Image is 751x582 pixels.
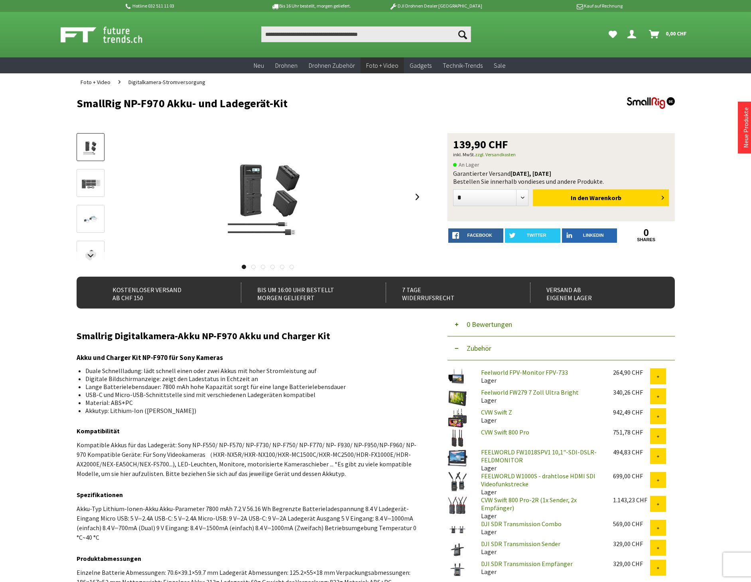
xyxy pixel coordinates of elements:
[85,367,417,375] li: Duale Schnellladung: lädt schnell einen oder zwei Akkus mit hoher Stromleistung auf
[511,169,551,177] b: [DATE], [DATE]
[77,504,424,542] p: Akku-Typ Lithium-Ionen-Akku Akku-Parameter 7800 mAh 7.2 V 56.16 Wh Begrenzte Batterieladespannung...
[627,97,675,109] img: SmallRig
[481,540,560,548] a: DJI SDR Transmission Sender
[77,331,424,341] h2: Smallrig Digitalkamera-Akku NP-F970 Akku und Charger Kit
[613,448,650,456] div: 494,83 CHF
[447,496,467,515] img: CVW Swift 800 Pro-2R (1x Sender, 2x Empfänger)
[475,520,607,536] div: Lager
[475,540,607,556] div: Lager
[533,189,669,206] button: In den Warenkorb
[646,26,691,42] a: Warenkorb
[77,352,424,363] h3: Akku und Charger Kit NP-F970 für Sony Kameras
[85,383,417,391] li: Lange Batterielebensdauer: 7800 mAh hohe Kapazität sorgt für eine lange Batterielebensdauer
[467,233,492,238] span: facebook
[619,237,674,242] a: shares
[77,73,114,91] a: Foto + Video
[613,428,650,436] div: 751,78 CHF
[77,490,424,500] h4: Spezifikationen
[366,61,398,69] span: Foto + Video
[613,496,650,504] div: 1.143,23 CHF
[241,283,368,303] div: Bis um 16:00 Uhr bestellt Morgen geliefert
[475,560,607,576] div: Lager
[77,440,424,478] p: Kompatible Akkus für das Ladegerät: Sony NP-F550/ NP-F570/ NP-F730/ NP-F750/ NP-F770/ NP- F930/ N...
[249,1,373,11] p: Bis 16 Uhr bestellt, morgen geliefert.
[613,540,650,548] div: 329,00 CHF
[447,472,467,492] img: FEELWORLD W1000S - drahtlose HDMI SDI Videofunkstrecke
[124,1,249,11] p: Hotline 032 511 11 03
[437,57,488,74] a: Technik-Trends
[530,283,657,303] div: Versand ab eigenem Lager
[527,233,546,238] span: twitter
[447,408,467,428] img: CVW Swift Z
[85,375,417,383] li: Digitale Bildschirmanzeige: zeigt den Ladestatus in Echtzeit an
[386,283,513,303] div: 7 Tage Widerrufsrecht
[79,136,102,159] img: Vorschau: SmallRig NP-F970 Akku- und Ladegerät-Kit
[475,151,516,157] a: zzgl. Versandkosten
[447,520,467,540] img: DJI SDR Transmission Combo
[270,57,303,74] a: Drohnen
[481,472,595,488] a: FEELWORLD W1000S - drahtlose HDMI SDI Videofunkstrecke
[613,560,650,568] div: 329,00 CHF
[447,388,467,408] img: Feelworld FW279 7 Zoll Ultra Bright
[481,520,562,528] a: DJI SDR Transmission Combo
[404,57,437,74] a: Gadgets
[475,496,607,520] div: Lager
[498,1,623,11] p: Kauf auf Rechnung
[447,313,675,336] button: 0 Bewertungen
[481,368,568,376] a: Feelworld FPV-Monitor FPV-733
[481,408,512,416] a: CVW Swift Z
[453,150,669,159] p: inkl. MwSt.
[505,228,560,243] a: twitter
[475,368,607,384] div: Lager
[261,26,471,42] input: Produkt, Marke, Kategorie, EAN, Artikelnummer…
[475,472,607,496] div: Lager
[85,399,417,407] li: Material: ABS+PC
[613,520,650,528] div: 569,00 CHF
[571,194,588,202] span: In den
[481,496,577,512] a: CVW Swift 800 Pro-2R (1x Sender, 2x Empfänger)
[494,61,506,69] span: Sale
[309,61,355,69] span: Drohnen Zubehör
[85,407,417,415] li: Akkutyp: Lithium-Ion ([PERSON_NAME])
[481,560,573,568] a: DJI SDR Transmission Empfänger
[475,408,607,424] div: Lager
[373,1,498,11] p: DJI Drohnen Dealer [GEOGRAPHIC_DATA]
[124,73,209,91] a: Digitalkamera-Stromversorgung
[97,283,224,303] div: Kostenloser Versand ab CHF 150
[613,408,650,416] div: 942,49 CHF
[447,560,467,580] img: DJI SDR Transmission Empfänger
[447,368,467,384] img: Feelworld FPV-Monitor FPV-733
[742,107,750,148] a: Neue Produkte
[454,26,471,42] button: Suchen
[583,233,604,238] span: LinkedIn
[410,61,432,69] span: Gadgets
[562,228,617,243] a: LinkedIn
[613,472,650,480] div: 699,00 CHF
[666,27,687,40] span: 0,00 CHF
[624,26,643,42] a: Dein Konto
[619,228,674,237] a: 0
[443,61,483,69] span: Technik-Trends
[77,97,555,109] h1: SmallRig NP-F970 Akku- und Ladegerät-Kit
[81,79,110,86] span: Foto + Video
[61,25,160,45] img: Shop Futuretrends - zur Startseite wechseln
[613,388,650,396] div: 340,26 CHF
[453,160,479,169] span: An Lager
[361,57,404,74] a: Foto + Video
[605,26,621,42] a: Meine Favoriten
[475,388,607,404] div: Lager
[248,57,270,74] a: Neu
[77,553,424,564] h4: Produktabmessungen
[453,139,508,150] span: 139,90 CHF
[204,133,332,261] img: SmallRig NP-F970 Akku- und Ladegerät-Kit
[481,428,529,436] a: CVW Swift 800 Pro
[447,428,467,448] img: CVW Swift 800 Pro
[613,368,650,376] div: 264,90 CHF
[453,169,669,185] div: Garantierter Versand Bestellen Sie innerhalb von dieses und andere Produkte.
[488,57,511,74] a: Sale
[447,448,467,468] img: FEELWORLD FW1018SPV1 10,1
[447,540,467,560] img: DJI SDR Transmission Sender
[275,61,298,69] span: Drohnen
[589,194,621,202] span: Warenkorb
